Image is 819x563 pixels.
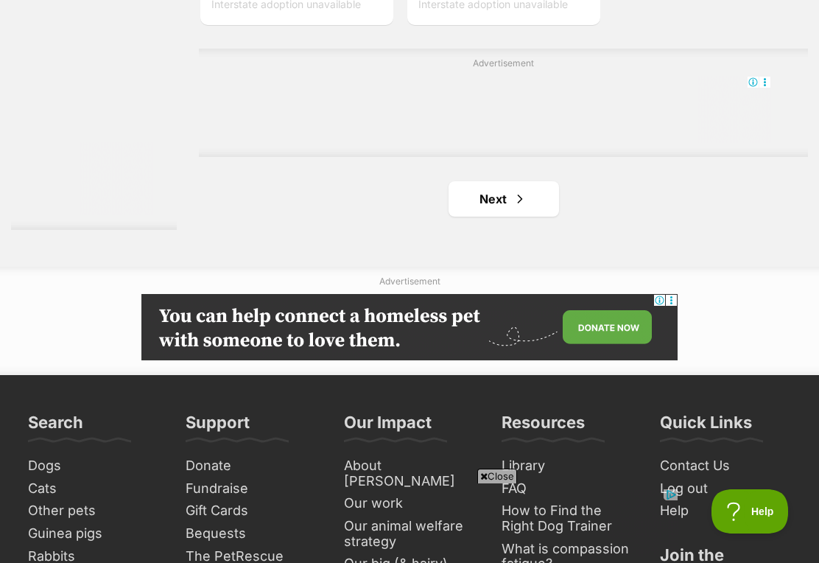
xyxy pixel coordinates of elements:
a: About [PERSON_NAME] [338,455,481,492]
iframe: Help Scout Beacon - Open [711,489,790,534]
iframe: Advertisement [141,489,678,556]
a: Donate [180,455,323,478]
a: Next page [449,181,559,217]
h3: Quick Links [660,412,752,441]
h3: Resources [502,412,585,441]
span: Close [477,469,517,483]
iframe: Advertisement [235,76,771,142]
h3: Our Impact [344,412,432,441]
a: Log out [654,478,797,500]
a: Fundraise [180,478,323,500]
div: Advertisement [199,49,808,157]
a: FAQ [496,478,639,500]
h3: Search [28,412,83,441]
a: Dogs [22,455,165,478]
a: Guinea pigs [22,522,165,545]
h3: Support [186,412,250,441]
a: Library [496,455,639,478]
nav: Pagination [199,181,808,217]
a: Cats [22,478,165,500]
a: Contact Us [654,455,797,478]
iframe: Advertisement [141,294,678,360]
a: Other pets [22,500,165,522]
